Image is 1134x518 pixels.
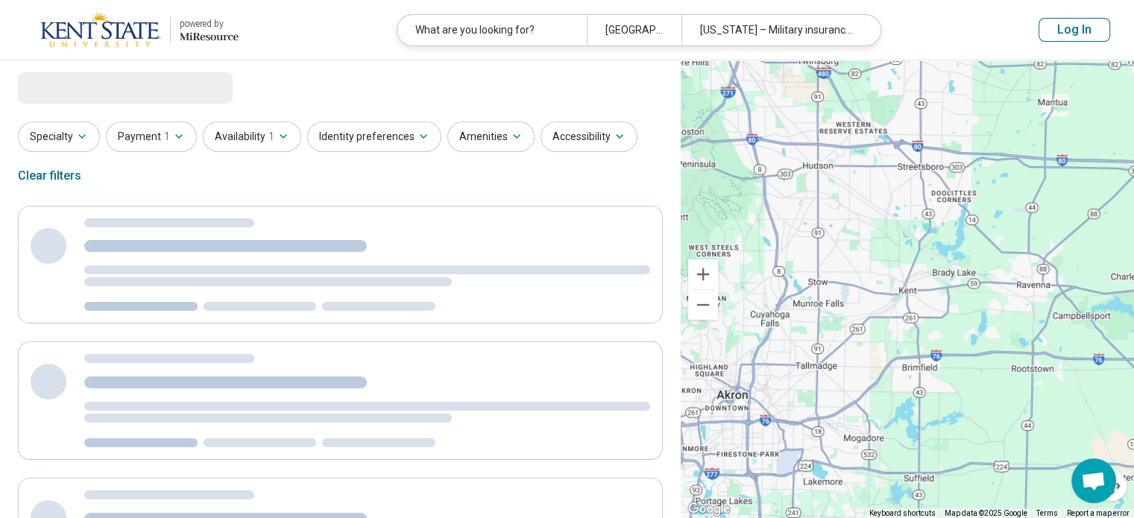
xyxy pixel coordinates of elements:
[40,12,161,48] img: Kent State University
[447,121,535,152] button: Amenities
[1036,509,1058,517] a: Terms (opens in new tab)
[203,121,301,152] button: Availability1
[180,17,239,31] div: powered by
[164,129,170,145] span: 1
[1071,458,1116,503] div: Open chat
[587,15,681,45] div: [GEOGRAPHIC_DATA]
[307,121,441,152] button: Identity preferences
[688,259,718,289] button: Zoom in
[18,121,100,152] button: Specialty
[1067,509,1130,517] a: Report a map error
[945,509,1027,517] span: Map data ©2025 Google
[18,158,81,194] div: Clear filters
[24,12,239,48] a: Kent State Universitypowered by
[688,290,718,320] button: Zoom out
[397,15,587,45] div: What are you looking for?
[1039,18,1110,42] button: Log In
[106,121,197,152] button: Payment1
[18,72,143,102] span: Loading...
[541,121,637,152] button: Accessibility
[268,129,274,145] span: 1
[681,15,871,45] div: [US_STATE] – Military insurance (e.g. TRICARE)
